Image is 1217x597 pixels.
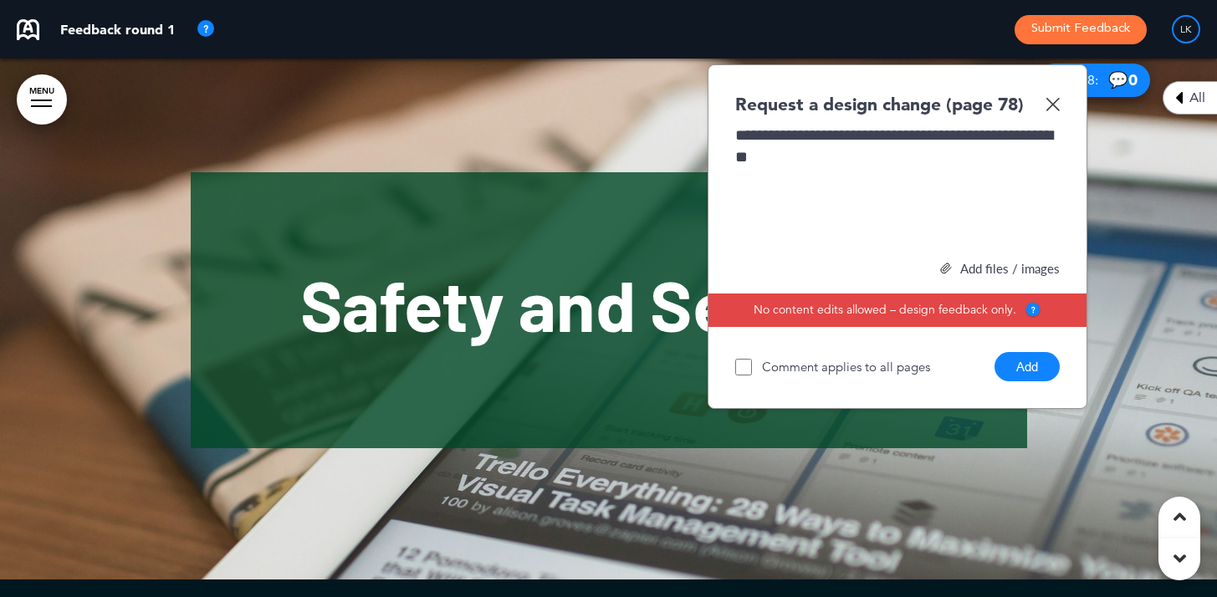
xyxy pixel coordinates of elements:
[1108,72,1138,88] span: 💬
[735,263,1060,275] div: Add files / images
[1046,97,1060,111] img: close
[300,261,917,346] span: Safety and Security
[940,263,952,274] img: close
[1172,15,1200,43] div: LK
[17,74,67,125] a: MENU
[196,19,216,39] img: tooltip_icon.svg
[995,352,1060,381] button: Add
[1015,15,1147,44] button: Submit Feedback
[1025,302,1041,319] img: tooltip_icon.svg
[1128,70,1138,89] span: 0
[735,92,1024,116] div: Request a design change (page 78)
[60,23,175,36] p: Feedback round 1
[708,293,1087,327] div: No content edits allowed – design feedback only.
[762,360,930,373] span: Comment applies to all pages
[1189,91,1205,105] span: All
[17,19,39,40] img: airmason-logo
